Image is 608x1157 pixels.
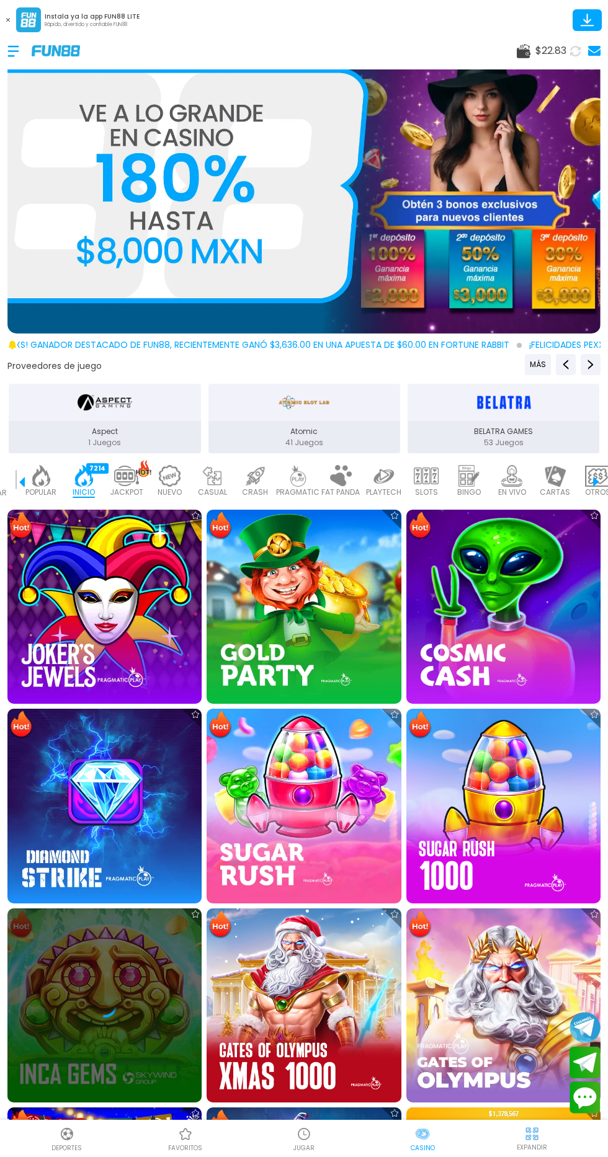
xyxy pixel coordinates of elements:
img: live_light.webp [499,465,524,487]
p: JACKPOT [110,487,143,498]
p: CASUAL [198,487,227,498]
img: Joker's Jewels [7,510,202,704]
button: Contact customer service [570,1081,601,1114]
img: pragmatic_light.webp [285,465,310,487]
img: Hot [408,910,432,939]
button: Join telegram channel [570,1011,601,1044]
p: Atomic [208,426,400,437]
img: BELATRA GAMES [473,389,534,416]
img: slots_light.webp [414,465,439,487]
p: BELATRA GAMES [408,426,599,437]
img: Casino Inicio Bonos 100% [7,37,601,334]
p: $ 1,378,567 [406,1107,601,1122]
img: home_active.webp [71,465,96,487]
img: Hot [9,511,34,541]
button: Proveedores de juego [7,360,102,373]
a: CasinoCasinoCasino [364,1125,482,1153]
img: popular_light.webp [29,465,53,487]
p: 41 Juegos [208,437,400,448]
img: Atomic [277,389,331,416]
p: FAT PANDA [321,487,360,498]
p: PLAYTECH [366,487,401,498]
img: Hot [208,910,233,939]
img: hot [136,460,151,477]
img: Gates of Olympus [406,908,601,1102]
a: DeportesDeportesDeportes [7,1125,126,1153]
img: casual_light.webp [200,465,225,487]
p: favoritos [168,1143,202,1153]
p: NUEVO [158,487,182,498]
img: Sugar Rush 1000 [406,709,601,903]
img: Hot [9,710,34,740]
button: Aspect [5,383,204,454]
img: new_light.webp [157,465,182,487]
img: hide [524,1126,540,1141]
button: Atomic [205,383,404,454]
a: Casino JugarCasino JugarJUGAR [244,1125,363,1153]
img: crash_light.webp [243,465,267,487]
p: JUGAR [293,1143,315,1153]
img: Deportes [60,1127,74,1141]
img: Hot [9,1109,34,1138]
p: Casino [411,1143,435,1153]
img: Cosmic Cash [406,510,601,704]
img: Hot [208,1109,233,1138]
p: POPULAR [25,487,56,498]
img: playtech_light.webp [371,465,396,487]
img: Sugar Rush [207,709,401,903]
img: Hot [408,710,432,740]
button: Join telegram [570,1047,601,1079]
p: 1 Juegos [9,437,200,448]
img: Hot [408,511,432,541]
p: SLOTS [415,487,438,498]
img: Casino Jugar [297,1127,311,1141]
p: 53 Juegos [408,437,599,448]
p: Instala ya la app FUN88 LITE [45,12,140,21]
p: BINGO [457,487,481,498]
img: App Logo [16,7,41,32]
button: Previous providers [556,354,576,375]
img: Casino Favoritos [178,1127,193,1141]
button: Previous providers [525,354,551,375]
span: $ 22.83 [535,43,566,58]
img: Aspect [78,389,132,416]
p: Rápido, divertido y confiable FUN88 [45,21,140,29]
button: Next providers [581,354,601,375]
img: bingo_light.webp [457,465,481,487]
img: Gates of Olympus Xmas 1000 [207,908,401,1102]
img: jackpot_light.webp [114,465,139,487]
p: CARTAS [540,487,570,498]
img: Hot [208,710,233,740]
img: Diamond Strike [7,709,202,903]
img: Gold Party [207,510,401,704]
p: PRAGMATIC [276,487,320,498]
button: BELATRA GAMES [404,383,603,454]
p: EN VIVO [498,487,526,498]
p: EXPANDIR [517,1143,547,1152]
img: Hot [208,511,233,541]
p: CRASH [242,487,268,498]
img: Company Logo [32,45,80,56]
p: INICIO [73,487,95,498]
div: 7214 [86,463,109,474]
img: cards_light.webp [542,465,567,487]
img: Hot [408,1119,432,1148]
img: fat_panda_light.webp [328,465,353,487]
p: Deportes [51,1143,82,1153]
a: Casino FavoritosCasino Favoritosfavoritos [126,1125,244,1153]
p: Aspect [9,426,200,437]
